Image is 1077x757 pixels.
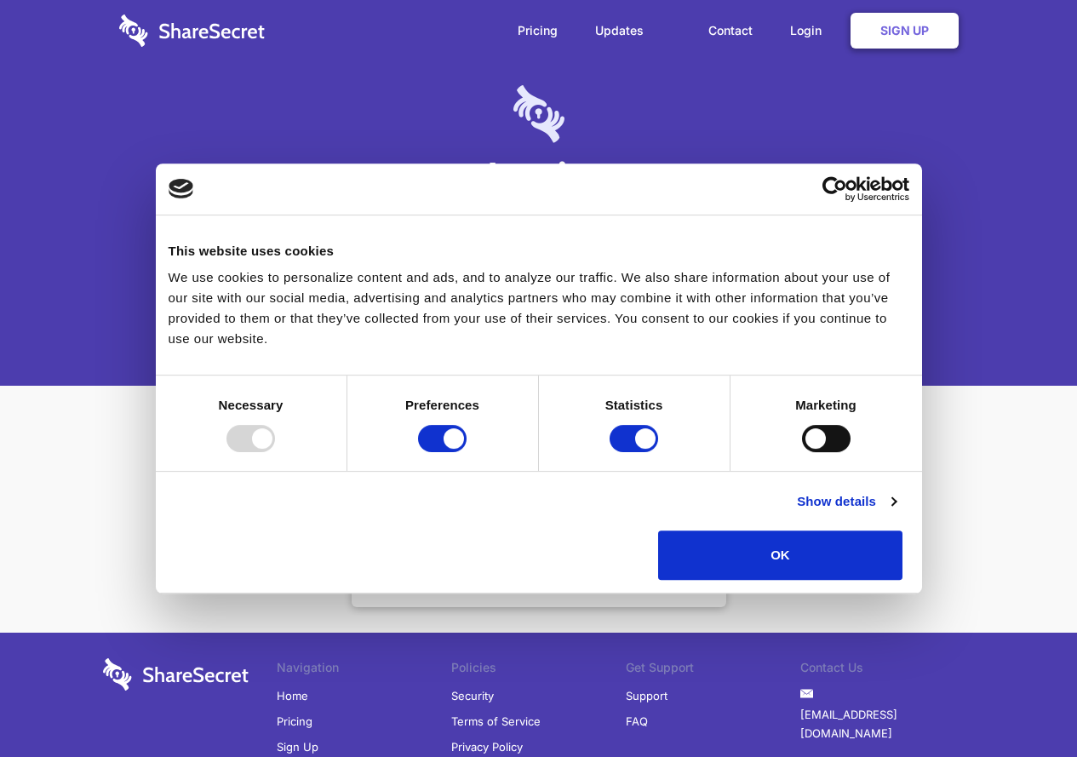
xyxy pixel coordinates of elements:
[626,658,800,682] li: Get Support
[851,13,959,49] a: Sign Up
[800,658,975,682] li: Contact Us
[773,4,847,57] a: Login
[103,658,249,691] img: logo-wordmark-white-trans-d4663122ce5f474addd5e946df7df03e33cb6a1c49d2221995e7729f52c070b2.svg
[277,683,308,708] a: Home
[501,4,575,57] a: Pricing
[277,658,451,682] li: Navigation
[451,683,494,708] a: Security
[169,267,909,349] div: We use cookies to personalize content and ads, and to analyze our traffic. We also share informat...
[277,708,312,734] a: Pricing
[605,398,663,412] strong: Statistics
[626,708,648,734] a: FAQ
[800,702,975,747] a: [EMAIL_ADDRESS][DOMAIN_NAME]
[513,85,564,143] img: logo-lt-purple-60x68@2x-c671a683ea72a1d466fb5d642181eefbee81c4e10ba9aed56c8e1d7e762e8086.png
[626,683,667,708] a: Support
[405,398,479,412] strong: Preferences
[169,179,194,198] img: logo
[797,491,896,512] a: Show details
[451,658,626,682] li: Policies
[691,4,770,57] a: Contact
[169,241,909,261] div: This website uses cookies
[795,398,856,412] strong: Marketing
[219,398,284,412] strong: Necessary
[658,530,902,580] button: OK
[760,176,909,202] a: Usercentrics Cookiebot - opens in a new window
[451,708,541,734] a: Terms of Service
[119,14,265,47] img: logo-wordmark-white-trans-d4663122ce5f474addd5e946df7df03e33cb6a1c49d2221995e7729f52c070b2.svg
